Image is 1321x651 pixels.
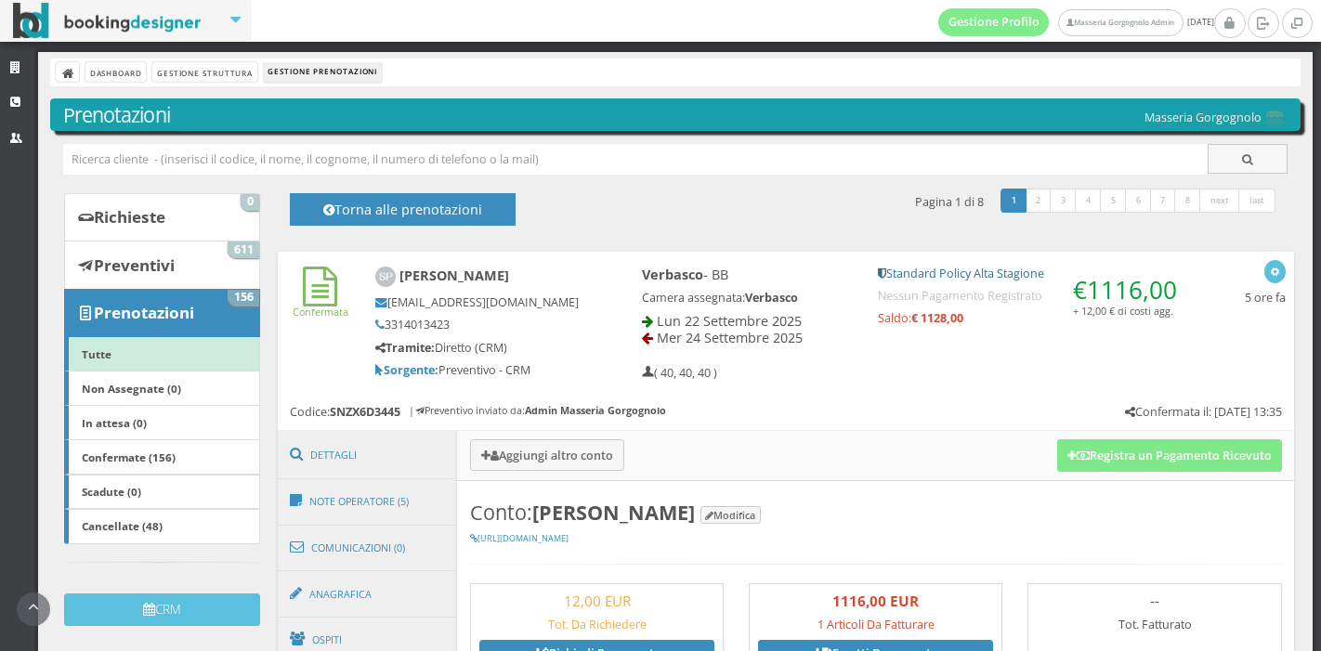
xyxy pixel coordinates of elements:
b: Confermate (156) [82,449,176,464]
span: 611 [228,241,259,258]
b: Cancellate (48) [82,518,163,533]
a: Scadute (0) [64,475,260,510]
span: 156 [228,290,259,306]
a: 7 [1150,189,1177,213]
a: Gestione Struttura [152,62,256,82]
button: CRM [64,593,260,626]
span: € [1073,273,1177,306]
h5: Saldo: [878,311,1184,325]
b: Sorgente: [375,362,438,378]
a: last [1238,189,1275,213]
a: Anagrafica [278,570,458,618]
a: 5 [1100,189,1127,213]
h5: Tot. Fatturato [1037,618,1272,631]
small: + 12,00 € di costi agg. [1073,304,1173,318]
button: Aggiungi altro conto [470,439,624,470]
a: 3 [1050,189,1077,213]
h5: Pagina 1 di 8 [915,195,984,209]
a: 2 [1026,189,1053,213]
a: Richieste 0 [64,193,260,241]
h5: Tot. Da Richiedere [479,618,714,631]
h6: | Preventivo inviato da: [409,405,666,417]
a: 4 [1075,189,1102,213]
a: Confermate (156) [64,439,260,475]
b: Verbasco [642,266,703,283]
a: Confermata [293,290,348,319]
a: Tutte [64,336,260,371]
a: In attesa (0) [64,405,260,440]
img: BookingDesigner.com [13,3,202,39]
b: Tutte [82,346,111,361]
b: SNZX6D3445 [330,404,400,420]
a: next [1199,189,1240,213]
img: Sabrina pressendo [375,267,397,288]
h3: 12,00 EUR [479,592,714,609]
b: Admin Masseria Gorgognolo [525,403,666,417]
b: In attesa (0) [82,415,147,430]
b: Non Assegnate (0) [82,381,181,396]
h3: Prenotazioni [63,103,1288,127]
a: Note Operatore (5) [278,477,458,526]
a: [URL][DOMAIN_NAME] [470,532,569,544]
h5: [EMAIL_ADDRESS][DOMAIN_NAME] [375,295,580,309]
h5: ( 40, 40, 40 ) [642,366,717,380]
h5: 3314013423 [375,318,580,332]
input: Ricerca cliente - (inserisci il codice, il nome, il cognome, il numero di telefono o la mail) [63,144,1209,175]
h5: Codice: [290,405,400,419]
h5: Standard Policy Alta Stagione [878,267,1184,280]
b: Preventivi [94,254,175,276]
b: Prenotazioni [94,302,194,323]
strong: € 1128,00 [911,310,963,326]
span: [DATE] [938,8,1214,36]
h4: Torna alle prenotazioni [310,202,494,230]
a: Cancellate (48) [64,509,260,544]
span: Lun 22 Settembre 2025 [657,312,802,330]
b: Tramite: [375,340,435,356]
a: Preventivi 611 [64,241,260,289]
a: 8 [1174,189,1201,213]
b: Richieste [94,206,165,228]
h5: 1 Articoli Da Fatturare [758,618,993,631]
span: 1116,00 [1087,273,1177,306]
h3: -- [1037,592,1272,609]
h5: Masseria Gorgognolo [1144,111,1288,126]
h4: - BB [642,267,854,282]
h5: 5 ore fa [1245,291,1286,305]
b: Scadute (0) [82,484,141,499]
span: Mer 24 Settembre 2025 [657,329,803,346]
button: Torna alle prenotazioni [290,193,516,226]
img: 0603869b585f11eeb13b0a069e529790.png [1262,111,1288,126]
a: Prenotazioni 156 [64,289,260,337]
button: Modifica [700,506,761,524]
a: Masseria Gorgognolo Admin [1058,9,1183,36]
h5: Camera assegnata: [642,291,854,305]
a: 6 [1125,189,1152,213]
h5: Confermata il: [DATE] 13:35 [1125,405,1282,419]
a: Dashboard [85,62,146,82]
h5: Nessun Pagamento Registrato [878,289,1184,303]
a: Comunicazioni (0) [278,524,458,572]
h5: Diretto (CRM) [375,341,580,355]
a: Dettagli [278,431,458,479]
h3: Conto: [470,501,1282,525]
b: Verbasco [745,290,798,306]
a: Gestione Profilo [938,8,1050,36]
button: Registra un Pagamento Ricevuto [1057,439,1282,471]
b: 1116,00 EUR [832,592,919,610]
b: [PERSON_NAME] [399,267,509,284]
span: 0 [241,194,259,211]
h5: Preventivo - CRM [375,363,580,377]
a: Non Assegnate (0) [64,371,260,406]
b: [PERSON_NAME] [532,499,695,526]
li: Gestione Prenotazioni [264,62,382,83]
a: 1 [1001,189,1027,213]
